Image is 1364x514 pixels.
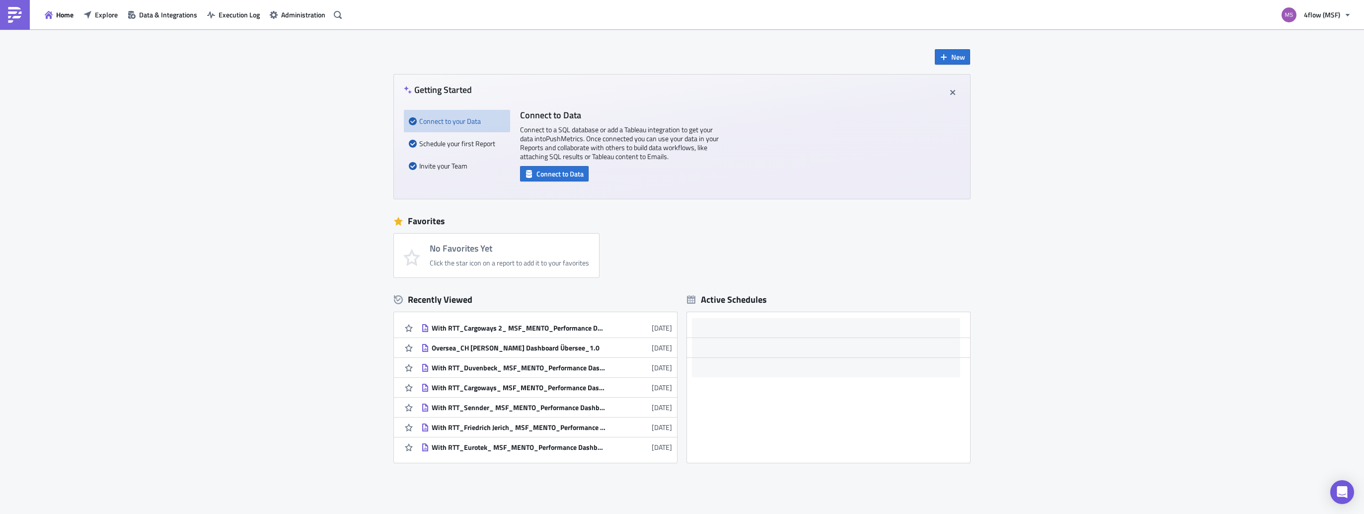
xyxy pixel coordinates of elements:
div: With RTT_Friedrich Jerich_ MSF_MENTO_Performance Dashboard Carrier_1.1 [432,423,606,432]
div: With RTT_Cargoways 2_ MSF_MENTO_Performance Dashboard Carrier_1.1 [432,324,606,333]
div: Favorites [394,214,970,229]
span: Data & Integrations [139,9,197,20]
div: Recently Viewed [394,292,677,307]
div: Schedule your first Report [409,132,505,155]
a: With RTT_Friedrich Jerich_ MSF_MENTO_Performance Dashboard Carrier_1.1[DATE] [421,418,672,437]
div: Invite your Team [409,155,505,177]
a: With RTT_Cargoways_ MSF_MENTO_Performance Dashboard Carrier_1.1[DATE] [421,378,672,397]
time: 2025-08-29T14:16:51Z [652,402,672,413]
button: Explore [78,7,123,22]
div: Oversea_CH [PERSON_NAME] Dashboard Übersee_1.0 [432,343,606,352]
span: Execution Log [219,9,260,20]
a: With RTT_Sennder_ MSF_MENTO_Performance Dashboard Carrier_1.1[DATE] [421,398,672,417]
div: With RTT_Eurotek_ MSF_MENTO_Performance Dashboard Carrier_1.1 [432,443,606,452]
time: 2025-08-29T14:23:22Z [652,343,672,353]
img: PushMetrics [7,7,23,23]
button: New [935,49,970,65]
span: New [951,52,965,62]
h4: Connect to Data [520,110,719,120]
button: 4flow (MSF) [1276,4,1357,26]
a: With RTT_Eurotek_ MSF_MENTO_Performance Dashboard Carrier_1.1[DATE] [421,437,672,457]
time: 2025-08-29T14:22:45Z [652,382,672,393]
a: With RTT_Duvenbeck_ MSF_MENTO_Performance Dashboard Carrier_1.1[DATE] [421,358,672,377]
div: Connect to your Data [409,110,505,132]
div: With RTT_Duvenbeck_ MSF_MENTO_Performance Dashboard Carrier_1.1 [432,363,606,372]
time: 2025-08-29T09:17:12Z [652,442,672,452]
div: Open Intercom Messenger [1330,480,1354,504]
span: Home [56,9,74,20]
button: Connect to Data [520,166,589,181]
time: 2025-08-29T14:29:00Z [652,323,672,333]
div: Active Schedules [687,294,767,305]
time: 2025-08-29T14:22:52Z [652,362,672,373]
span: Connect to Data [536,169,584,179]
div: Click the star icon on a report to add it to your favorites [430,258,589,267]
img: Avatar [1281,6,1297,23]
span: Explore [95,9,118,20]
div: With RTT_Cargoways_ MSF_MENTO_Performance Dashboard Carrier_1.1 [432,383,606,392]
button: Execution Log [202,7,265,22]
p: Connect to a SQL database or add a Tableau integration to get your data into PushMetrics . Once c... [520,125,719,161]
button: Home [40,7,78,22]
a: With RTT_Cargoways 2_ MSF_MENTO_Performance Dashboard Carrier_1.1[DATE] [421,318,672,338]
time: 2025-08-29T14:11:00Z [652,422,672,432]
a: Connect to Data [520,168,589,178]
h4: Getting Started [404,85,472,95]
button: Administration [265,7,330,22]
span: Administration [281,9,325,20]
span: 4flow (MSF) [1304,9,1340,20]
a: Oversea_CH [PERSON_NAME] Dashboard Übersee_1.0[DATE] [421,338,672,357]
button: Data & Integrations [123,7,202,22]
div: With RTT_Sennder_ MSF_MENTO_Performance Dashboard Carrier_1.1 [432,403,606,412]
h4: No Favorites Yet [430,244,589,254]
